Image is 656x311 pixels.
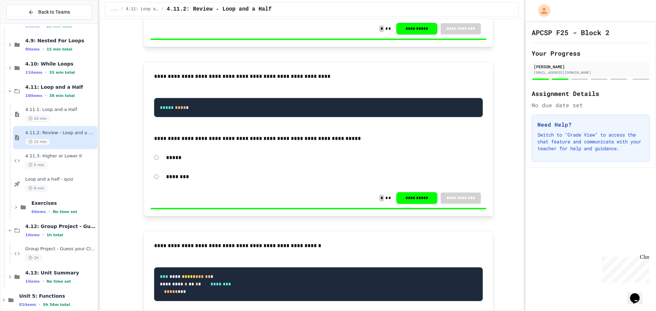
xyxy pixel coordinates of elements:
span: / [121,6,123,12]
div: [EMAIL_ADDRESS][DOMAIN_NAME] [534,70,648,75]
span: 4.12: Group Project - Guess your Classmates! [25,223,96,229]
span: 5h 56m total [43,302,70,307]
span: Back to Teams [38,9,70,16]
h2: Assignment Details [532,89,650,98]
span: 4.11: Loop and a Half [25,84,96,90]
div: Chat with us now!Close [3,3,47,43]
span: 10 min [25,115,50,122]
span: 38 min total [49,94,75,98]
iframe: chat widget [627,284,649,304]
h1: APCSP F25 - Block 2 [532,28,610,37]
span: 10 items [25,94,42,98]
span: ... [111,6,118,12]
span: 35 min total [49,70,75,75]
p: Switch to "Grade View" to access the chat feature and communicate with your teacher for help and ... [537,131,644,152]
span: 4.13: Unit Summary [25,270,96,276]
div: No due date set [532,101,650,109]
span: 1 items [25,233,40,237]
h2: Your Progress [532,48,650,58]
span: / [162,6,164,12]
span: 4.9: Nested For Loops [25,38,96,44]
span: 4.10: While Loops [25,61,96,67]
span: 11 items [25,70,42,75]
span: Group Project - Guess your Classmates! [25,246,96,252]
span: 1 items [25,279,40,284]
div: My Account [531,3,552,18]
span: 8 min [25,185,47,192]
span: Exercises [31,200,96,206]
span: 4.11.2: Review - Loop and a Half [167,5,272,13]
span: Loop and a half - quiz [25,176,96,182]
span: • [49,209,50,214]
span: 1h total [46,233,63,237]
span: 4.11: Loop and a Half [126,6,159,12]
span: • [45,93,46,98]
span: 6 items [31,210,46,214]
span: 15 min [25,139,50,145]
span: 4.11.2: Review - Loop and a Half [25,130,96,136]
h3: Need Help? [537,121,644,129]
span: No time set [46,279,71,284]
span: 4.11.1: Loop and a Half [25,107,96,113]
span: • [42,279,44,284]
span: No time set [53,210,77,214]
span: 9 items [25,47,40,52]
span: 1h [25,255,42,261]
div: [PERSON_NAME] [534,63,648,70]
span: 81 items [19,302,36,307]
span: • [39,302,40,307]
span: 4.11.3: Higher or Lower II [25,153,96,159]
span: • [42,232,44,238]
iframe: chat widget [599,254,649,283]
span: • [45,70,46,75]
span: 5 min [25,162,47,168]
span: 15 min total [46,47,72,52]
span: • [42,46,44,52]
span: Unit 5: Functions [19,293,96,299]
